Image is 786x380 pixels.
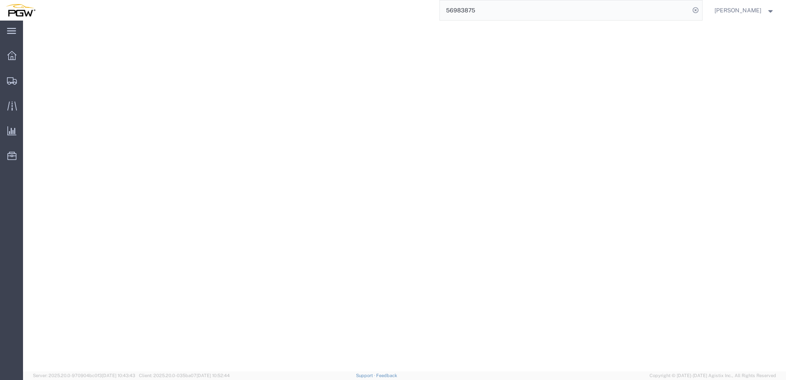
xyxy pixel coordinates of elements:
img: logo [6,4,35,16]
span: [DATE] 10:52:44 [196,373,230,378]
button: [PERSON_NAME] [714,5,775,15]
a: Support [356,373,377,378]
span: Server: 2025.20.0-970904bc0f3 [33,373,135,378]
span: Copyright © [DATE]-[DATE] Agistix Inc., All Rights Reserved [650,372,776,379]
a: Feedback [376,373,397,378]
span: Client: 2025.20.0-035ba07 [139,373,230,378]
span: Christopher Martin [714,6,761,15]
iframe: FS Legacy Container [23,21,786,371]
input: Search for shipment number, reference number [440,0,690,20]
span: [DATE] 10:43:43 [102,373,135,378]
